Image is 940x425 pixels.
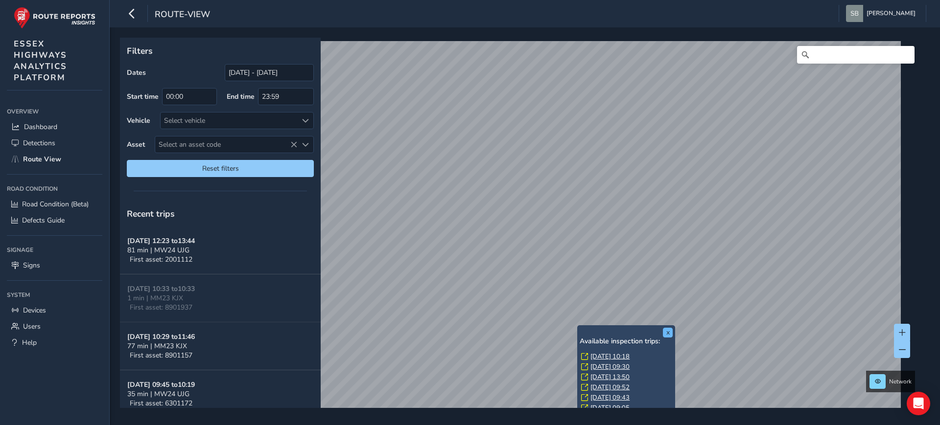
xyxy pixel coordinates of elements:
[14,38,67,83] span: ESSEX HIGHWAYS ANALYTICS PLATFORM
[22,200,89,209] span: Road Condition (Beta)
[7,335,102,351] a: Help
[120,322,321,370] button: [DATE] 10:29 to11:4677 min | MM23 KJXFirst asset: 8901157
[127,92,159,101] label: Start time
[123,41,901,419] canvas: Map
[7,257,102,273] a: Signs
[155,136,297,153] span: Select an asset code
[663,328,673,337] button: x
[127,45,314,57] p: Filters
[7,151,102,167] a: Route View
[155,8,210,22] span: route-view
[127,341,187,351] span: 77 min | MM23 KJX
[134,164,306,173] span: Reset filters
[797,46,915,64] input: Search
[127,68,146,77] label: Dates
[7,302,102,318] a: Devices
[130,255,192,264] span: First asset: 2001112
[590,373,630,381] a: [DATE] 13:50
[846,5,919,22] button: [PERSON_NAME]
[127,140,145,149] label: Asset
[120,226,321,274] button: [DATE] 12:23 to13:4481 min | MW24 UJGFirst asset: 2001112
[846,5,863,22] img: diamond-layout
[127,389,189,399] span: 35 min | MW24 UJG
[7,104,102,119] div: Overview
[130,303,192,312] span: First asset: 8901937
[23,306,46,315] span: Devices
[127,246,189,255] span: 81 min | MW24 UJG
[22,338,37,347] span: Help
[227,92,255,101] label: End time
[127,284,195,293] strong: [DATE] 10:33 to 10:33
[590,403,630,412] a: [DATE] 09:05
[127,380,195,389] strong: [DATE] 09:45 to 10:19
[24,122,57,132] span: Dashboard
[127,332,195,341] strong: [DATE] 10:29 to 11:46
[7,288,102,302] div: System
[23,261,40,270] span: Signs
[7,318,102,335] a: Users
[867,5,916,22] span: [PERSON_NAME]
[590,362,630,371] a: [DATE] 09:30
[130,399,192,408] span: First asset: 6301172
[590,393,630,402] a: [DATE] 09:43
[127,160,314,177] button: Reset filters
[907,392,930,415] div: Open Intercom Messenger
[889,378,912,385] span: Network
[7,135,102,151] a: Detections
[590,352,630,361] a: [DATE] 10:18
[161,112,297,129] div: Select vehicle
[120,370,321,418] button: [DATE] 09:45 to10:1935 min | MW24 UJGFirst asset: 6301172
[7,181,102,196] div: Road Condition
[7,243,102,257] div: Signage
[14,7,95,29] img: rr logo
[23,155,61,164] span: Route View
[7,196,102,212] a: Road Condition (Beta)
[590,383,630,392] a: [DATE] 09:52
[127,208,175,220] span: Recent trips
[23,138,55,148] span: Detections
[22,216,65,225] span: Defects Guide
[297,136,313,153] div: Select an asset code
[580,337,673,346] h6: Available inspection trips:
[130,351,192,360] span: First asset: 8901157
[7,119,102,135] a: Dashboard
[127,236,195,246] strong: [DATE] 12:23 to 13:44
[120,274,321,322] button: [DATE] 10:33 to10:331 min | MM23 KJXFirst asset: 8901937
[127,293,183,303] span: 1 min | MM23 KJX
[23,322,41,331] span: Users
[127,116,150,125] label: Vehicle
[7,212,102,228] a: Defects Guide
